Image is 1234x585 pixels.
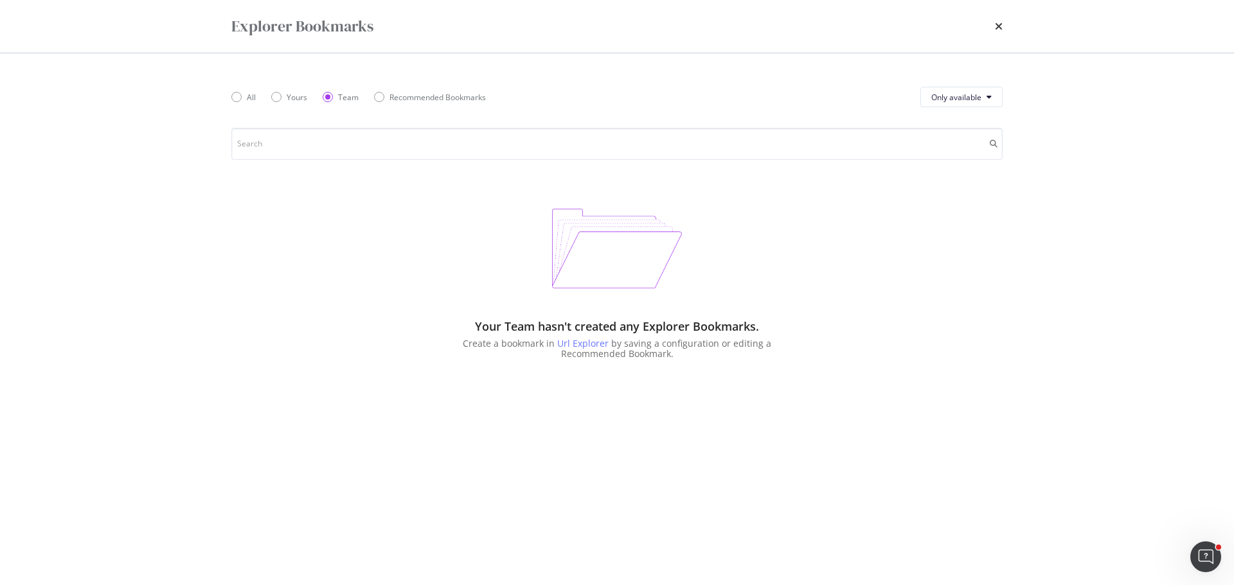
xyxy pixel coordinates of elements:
button: Only available [920,87,1003,107]
div: Team [323,92,359,103]
div: Create a bookmark in by saving a configuration or editing a Recommended Bookmark. [452,338,782,359]
input: Search [231,128,1003,160]
img: BLvG-C8o.png [552,209,682,288]
div: All [247,92,256,103]
div: Team [338,92,359,103]
a: Url Explorer [557,337,611,349]
div: Recommended Bookmarks [389,92,486,103]
div: Recommended Bookmarks [374,92,486,103]
span: Only available [931,92,981,103]
div: Yours [271,92,307,103]
div: Yours [287,92,307,103]
div: Explorer Bookmarks [231,15,373,37]
div: Your Team hasn't created any Explorer Bookmarks. [475,319,759,333]
div: All [231,92,256,103]
iframe: Intercom live chat [1190,541,1221,572]
div: times [995,15,1003,37]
